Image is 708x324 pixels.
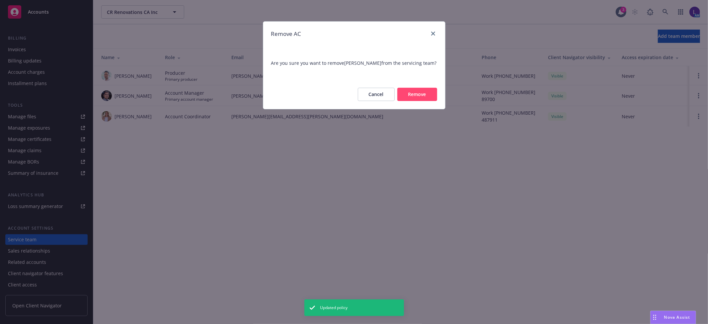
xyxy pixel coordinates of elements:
h1: Remove AC [271,30,301,38]
button: Cancel [358,88,395,101]
span: Updated policy [320,305,348,311]
span: Nova Assist [664,314,690,320]
button: Remove [397,88,437,101]
span: Are you sure you want to remove [PERSON_NAME] from the servicing team? [271,59,437,66]
button: Nova Assist [650,311,696,324]
div: Drag to move [651,311,659,324]
a: close [429,30,437,38]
